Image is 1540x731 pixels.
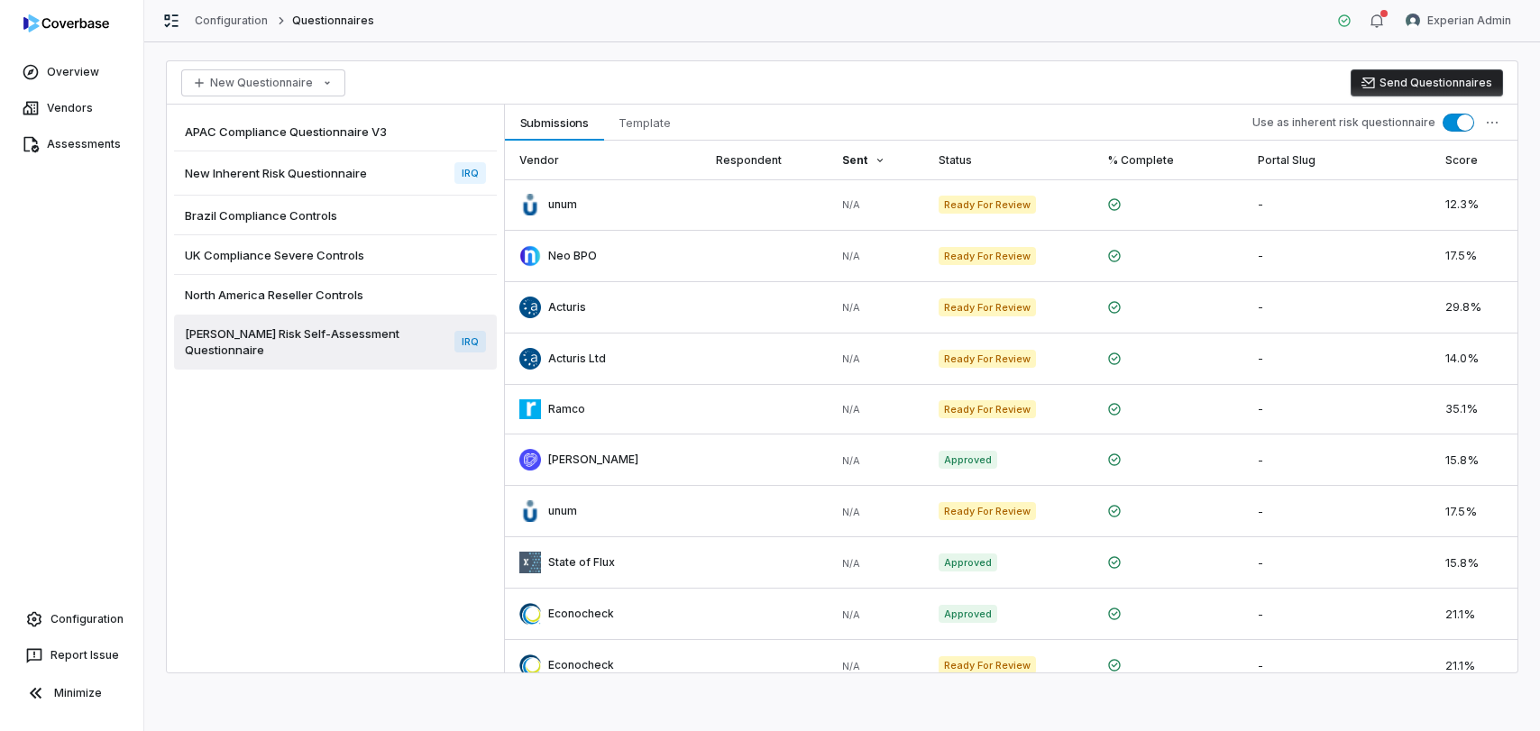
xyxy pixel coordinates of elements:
td: 14.0% [1431,334,1517,385]
a: Assessments [4,128,140,160]
span: IRQ [454,331,486,352]
td: - [1243,640,1431,691]
div: % Complete [1107,141,1230,179]
span: Submissions [513,111,597,134]
button: More actions [1476,106,1508,139]
span: IRQ [454,162,486,184]
td: - [1243,282,1431,334]
a: Vendors [4,92,140,124]
td: - [1243,537,1431,589]
button: New Questionnaire [181,69,345,96]
a: APAC Compliance Questionnaire V3 [174,112,497,151]
span: North America Reseller Controls [185,287,363,303]
td: - [1243,589,1431,640]
td: 12.3% [1431,179,1517,231]
a: North America Reseller Controls [174,275,497,315]
td: - [1243,434,1431,486]
span: Brazil Compliance Controls [185,207,337,224]
td: - [1243,385,1431,434]
span: [PERSON_NAME] Risk Self-Assessment Questionnaire [185,325,447,358]
a: Configuration [7,603,136,635]
td: 17.5% [1431,231,1517,282]
a: UK Compliance Severe Controls [174,235,497,275]
div: Status [939,141,1078,179]
div: Respondent [716,141,813,179]
td: 29.8% [1431,282,1517,334]
div: Vendor [519,141,687,179]
span: New Inherent Risk Questionnaire [185,165,367,181]
div: Sent [842,141,910,179]
a: Configuration [195,14,269,28]
a: Brazil Compliance Controls [174,196,497,235]
label: Use as inherent risk questionnaire [1252,115,1435,130]
td: 21.1% [1431,640,1517,691]
td: - [1243,486,1431,537]
td: - [1243,334,1431,385]
td: 21.1% [1431,589,1517,640]
div: Portal Slug [1258,141,1416,179]
td: 15.8% [1431,434,1517,486]
td: - [1243,179,1431,231]
span: APAC Compliance Questionnaire V3 [185,123,387,140]
a: Overview [4,56,140,88]
img: Experian Admin avatar [1406,14,1420,28]
span: UK Compliance Severe Controls [185,247,364,263]
a: New Inherent Risk QuestionnaireIRQ [174,151,497,196]
button: Experian Admin avatarExperian Admin [1395,7,1522,34]
td: 17.5% [1431,486,1517,537]
a: [PERSON_NAME] Risk Self-Assessment QuestionnaireIRQ [174,315,497,370]
td: 35.1% [1431,385,1517,434]
div: Score [1445,141,1503,179]
button: Report Issue [7,639,136,672]
span: Experian Admin [1427,14,1511,28]
td: 15.8% [1431,537,1517,589]
span: Template [611,111,678,134]
img: logo-D7KZi-bG.svg [23,14,109,32]
button: Send Questionnaires [1351,69,1503,96]
button: Minimize [7,675,136,711]
td: - [1243,231,1431,282]
span: Questionnaires [292,14,375,28]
